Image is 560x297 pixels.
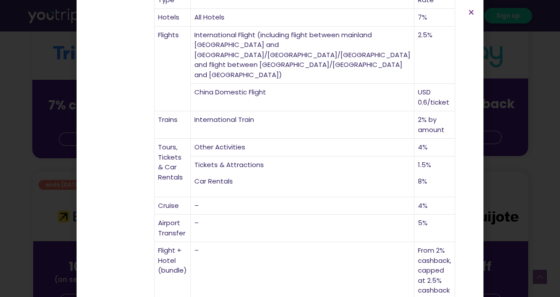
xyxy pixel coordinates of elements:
td: Hotels [154,9,191,27]
td: 2% by amount [414,111,455,139]
td: Airport Transfer [154,215,191,242]
a: Close [468,9,475,16]
td: International Flight (including flight between mainland [GEOGRAPHIC_DATA] and [GEOGRAPHIC_DATA]/[... [191,27,414,84]
p: 1.5% [418,160,451,170]
td: 4% [414,197,455,215]
td: 4% [414,139,455,156]
td: 2.5% [414,27,455,84]
td: Other Activities [191,139,414,156]
span: 8% [418,176,427,186]
td: Trains [154,111,191,139]
td: – [191,197,414,215]
td: All Hotels [191,9,414,27]
td: 5% [414,215,455,242]
td: Cruise [154,197,191,215]
td: China Domestic Flight [191,84,414,111]
td: USD 0.6/ticket [414,84,455,111]
td: Tours, Tickets & Car Rentals [154,139,191,197]
td: – [191,215,414,242]
td: 7% [414,9,455,27]
span: Car Rentals [194,176,233,186]
td: Flights [154,27,191,112]
p: Tickets & Attractions [194,160,410,170]
td: International Train [191,111,414,139]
